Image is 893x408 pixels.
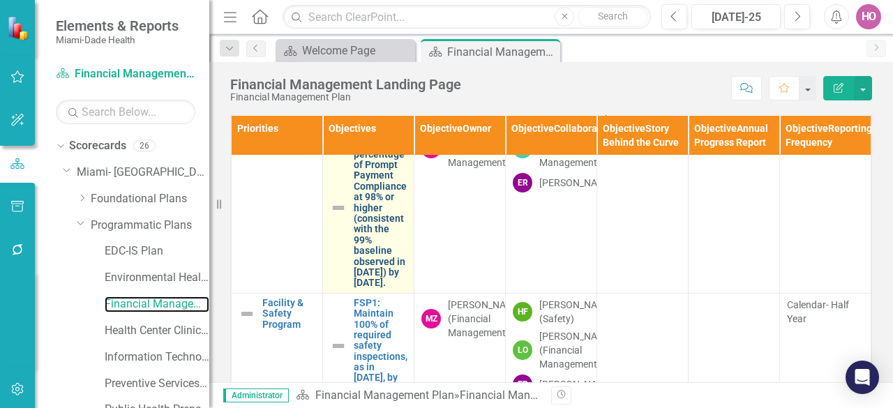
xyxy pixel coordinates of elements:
[230,77,461,92] div: Financial Management Landing Page
[506,293,597,402] td: Double-Click to Edit
[56,66,195,82] a: Financial Management Plan
[262,298,315,330] a: Facility & Safety Program
[133,140,156,152] div: 26
[539,298,614,326] div: [PERSON_NAME] (Safety)
[105,270,209,286] a: Environmental Health Plan
[780,123,871,293] td: Double-Click to Edit
[354,298,407,395] a: FSP1: Maintain 100% of required safety inspections, as in [DATE], by [DATE].
[223,388,289,402] span: Administrator
[539,176,614,190] div: [PERSON_NAME]
[354,128,407,289] a: Maintain the percentage of Prompt Payment Compliance at 98% or higher (consistent with the 99% ba...
[77,165,209,181] a: Miami- [GEOGRAPHIC_DATA]
[696,9,776,26] div: [DATE]-25
[447,43,557,61] div: Financial Management Landing Page
[105,243,209,259] a: EDC-IS Plan
[597,123,689,293] td: Double-Click to Edit
[689,293,780,402] td: Double-Click to Edit
[414,293,506,402] td: Double-Click to Edit
[598,10,628,22] span: Search
[539,329,614,371] div: [PERSON_NAME] (Financial Management)
[513,173,532,192] div: ER
[323,293,414,402] td: Double-Click to Edit Right Click for Context Menu
[323,123,414,293] td: Double-Click to Edit Right Click for Context Menu
[689,123,780,293] td: Double-Click to Edit
[513,302,532,322] div: HF
[513,375,532,394] div: ER
[460,388,645,402] div: Financial Management Landing Page
[283,5,651,29] input: Search ClearPoint...
[787,298,864,326] div: Calendar- Half Year
[691,4,781,29] button: [DATE]-25
[780,293,871,402] td: Double-Click to Edit
[56,17,179,34] span: Elements & Reports
[315,388,454,402] a: Financial Management Plan
[91,191,209,207] a: Foundational Plans
[330,338,347,354] img: Not Defined
[56,100,195,124] input: Search Below...
[105,349,209,365] a: Information Technology Plan
[232,123,323,293] td: Double-Click to Edit Right Click for Context Menu
[279,42,412,59] a: Welcome Page
[56,34,179,45] small: Miami-Dade Health
[69,138,126,154] a: Scorecards
[7,16,31,40] img: ClearPoint Strategy
[239,305,255,322] img: Not Defined
[846,361,879,394] div: Open Intercom Messenger
[105,296,209,312] a: Financial Management Plan
[230,92,461,103] div: Financial Management Plan
[539,377,614,391] div: [PERSON_NAME]
[105,323,209,339] a: Health Center Clinical Admin Support Plan
[296,388,541,404] div: »
[105,376,209,392] a: Preventive Services Plan
[506,123,597,293] td: Double-Click to Edit
[330,199,347,216] img: Not Defined
[91,218,209,234] a: Programmatic Plans
[856,4,881,29] button: HO
[302,42,412,59] div: Welcome Page
[448,298,523,340] div: [PERSON_NAME] (Financial Management)
[578,7,647,27] button: Search
[597,293,689,402] td: Double-Click to Edit
[414,123,506,293] td: Double-Click to Edit
[421,309,441,328] div: MZ
[513,340,532,360] div: LO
